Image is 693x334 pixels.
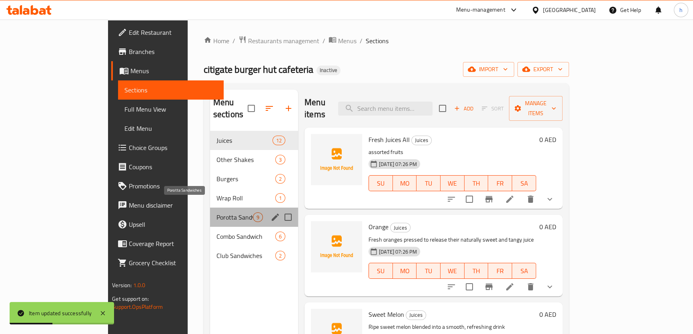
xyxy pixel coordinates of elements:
[338,36,357,46] span: Menus
[434,100,451,117] span: Select section
[441,175,465,191] button: WE
[539,134,556,145] h6: 0 AED
[129,28,217,37] span: Edit Restaurant
[269,211,281,223] button: edit
[539,309,556,320] h6: 0 AED
[328,36,357,46] a: Menus
[369,175,393,191] button: SU
[260,99,279,118] span: Sort sections
[521,190,540,209] button: delete
[118,100,224,119] a: Full Menu View
[360,36,363,46] li: /
[276,175,285,183] span: 2
[453,104,475,113] span: Add
[248,36,319,46] span: Restaurants management
[129,47,217,56] span: Branches
[216,193,275,203] span: Wrap Roll
[216,174,275,184] span: Burgers
[468,265,485,277] span: TH
[515,98,556,118] span: Manage items
[124,104,217,114] span: Full Menu View
[396,265,414,277] span: MO
[210,208,298,227] div: Porotta Sandwiches9edit
[111,253,224,272] a: Grocery Checklist
[376,248,420,256] span: [DATE] 07:26 PM
[369,322,536,332] p: Ripe sweet melon blended into a smooth, refreshing drink
[543,6,596,14] div: [GEOGRAPHIC_DATA]
[369,221,389,233] span: Orange
[509,96,563,121] button: Manage items
[441,263,465,279] button: WE
[111,234,224,253] a: Coverage Report
[275,193,285,203] div: items
[463,62,514,77] button: import
[210,188,298,208] div: Wrap Roll1
[488,175,512,191] button: FR
[210,246,298,265] div: Club Sandwiches2
[276,194,285,202] span: 1
[216,232,275,241] div: Combo Sandwich
[369,134,410,146] span: Fresh Juices All
[545,282,555,292] svg: Show Choices
[393,175,417,191] button: MO
[216,251,275,260] span: Club Sandwiches
[512,175,536,191] button: SA
[451,102,477,115] button: Add
[276,252,285,260] span: 2
[111,157,224,176] a: Coupons
[369,308,404,320] span: Sweet Melon
[316,66,340,75] div: Inactive
[129,162,217,172] span: Coupons
[129,143,217,152] span: Choice Groups
[275,174,285,184] div: items
[273,137,285,144] span: 12
[124,124,217,133] span: Edit Menu
[465,175,489,191] button: TH
[545,194,555,204] svg: Show Choices
[112,280,132,290] span: Version:
[133,280,146,290] span: 1.0.0
[275,251,285,260] div: items
[505,282,515,292] a: Edit menu item
[276,233,285,240] span: 6
[216,136,272,145] span: Juices
[253,212,263,222] div: items
[130,66,217,76] span: Menus
[451,102,477,115] span: Add item
[517,62,569,77] button: export
[243,100,260,117] span: Select all sections
[129,181,217,191] span: Promotions
[391,223,410,232] span: Juices
[456,5,505,15] div: Menu-management
[29,309,92,318] div: Item updated successfully
[124,85,217,95] span: Sections
[129,239,217,248] span: Coverage Report
[111,42,224,61] a: Branches
[491,178,509,189] span: FR
[512,263,536,279] button: SA
[118,119,224,138] a: Edit Menu
[420,178,437,189] span: TU
[279,99,298,118] button: Add section
[272,136,285,145] div: items
[505,194,515,204] a: Edit menu item
[111,23,224,42] a: Edit Restaurant
[488,263,512,279] button: FR
[232,36,235,46] li: /
[276,156,285,164] span: 3
[111,138,224,157] a: Choice Groups
[204,60,313,78] span: citigate burger hut cafeteria
[411,136,432,145] div: Juices
[210,131,298,150] div: Juices12
[521,277,540,296] button: delete
[515,265,533,277] span: SA
[311,134,362,185] img: Fresh Juices All
[210,169,298,188] div: Burgers2
[679,6,683,14] span: h
[216,212,253,222] span: Porotta Sandwiches
[376,160,420,168] span: [DATE] 07:26 PM
[111,176,224,196] a: Promotions
[417,263,441,279] button: TU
